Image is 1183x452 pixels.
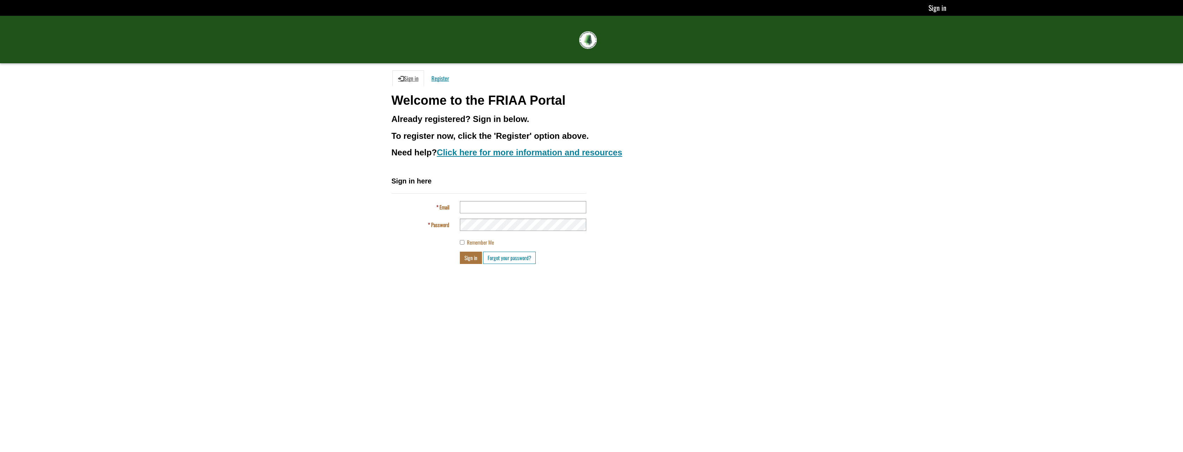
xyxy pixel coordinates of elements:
a: Register [426,70,455,86]
a: Sign in [928,2,946,13]
img: FRIAA Submissions Portal [579,31,597,49]
h3: Need help? [391,148,792,157]
h1: Welcome to the FRIAA Portal [391,93,792,108]
a: Click here for more information and resources [437,148,622,157]
button: Sign in [460,252,482,264]
span: Sign in here [391,177,431,185]
span: Email [440,203,449,211]
a: Forgot your password? [483,252,536,264]
h3: Already registered? Sign in below. [391,115,792,124]
span: Password [431,221,449,228]
input: Remember Me [460,240,464,245]
h3: To register now, click the 'Register' option above. [391,131,792,141]
span: Remember Me [467,238,494,246]
a: Sign in [392,70,424,86]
